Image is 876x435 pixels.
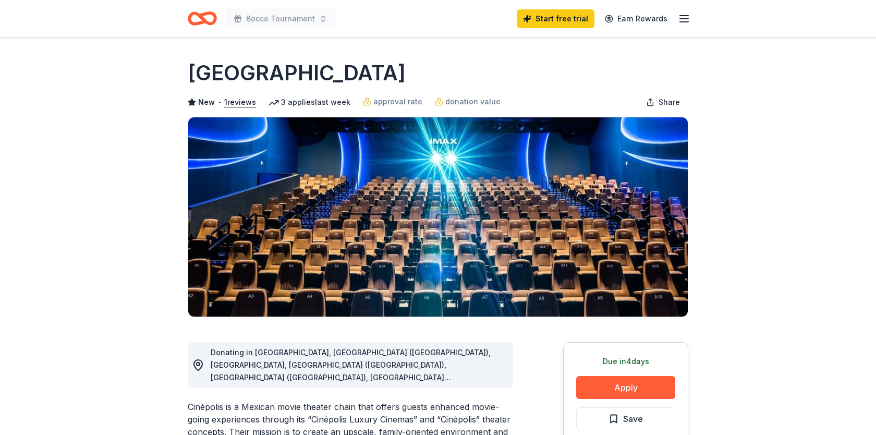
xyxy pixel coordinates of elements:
[363,95,422,108] a: approval rate
[445,95,501,108] span: donation value
[638,92,688,113] button: Share
[188,58,406,88] h1: [GEOGRAPHIC_DATA]
[198,96,215,108] span: New
[188,117,688,317] img: Image for Cinépolis
[435,95,501,108] a: donation value
[218,98,222,106] span: •
[623,412,643,426] span: Save
[517,9,594,28] a: Start free trial
[225,8,336,29] button: Bocce Tournament
[659,96,680,108] span: Share
[599,9,674,28] a: Earn Rewards
[576,355,675,368] div: Due in 4 days
[211,348,491,407] span: Donating in [GEOGRAPHIC_DATA], [GEOGRAPHIC_DATA] ([GEOGRAPHIC_DATA]), [GEOGRAPHIC_DATA], [GEOGRAP...
[224,96,256,108] button: 1reviews
[373,95,422,108] span: approval rate
[246,13,315,25] span: Bocce Tournament
[576,407,675,430] button: Save
[576,376,675,399] button: Apply
[269,96,350,108] div: 3 applies last week
[188,6,217,31] a: Home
